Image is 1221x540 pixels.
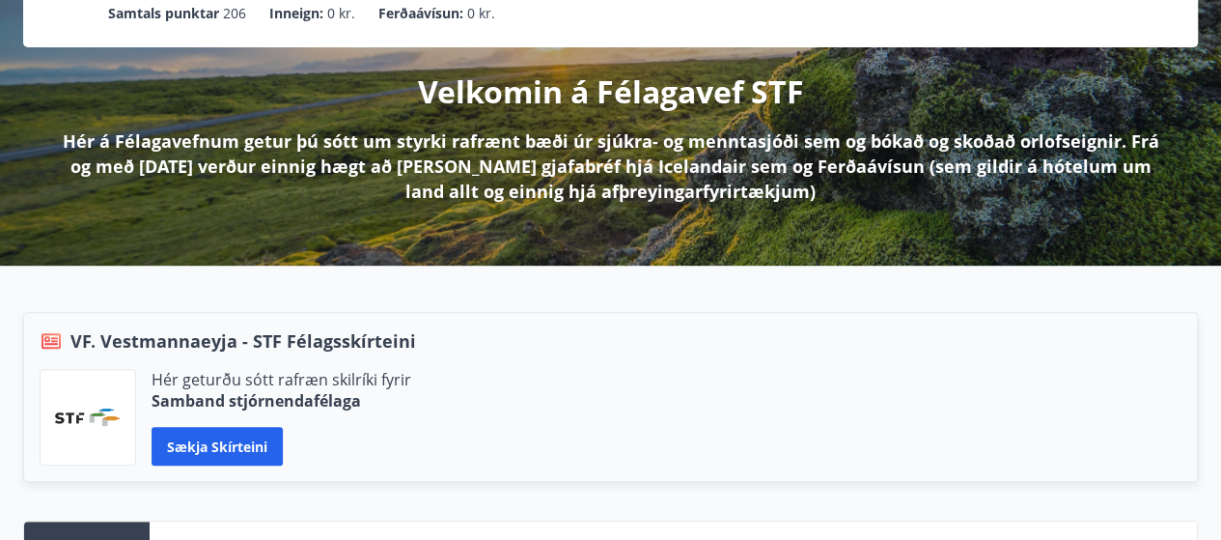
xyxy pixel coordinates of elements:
[152,369,411,390] p: Hér geturðu sótt rafræn skilríki fyrir
[152,427,283,466] button: Sækja skírteini
[54,128,1167,204] p: Hér á Félagavefnum getur þú sótt um styrki rafrænt bæði úr sjúkra- og menntasjóði sem og bókað og...
[467,3,495,24] span: 0 kr.
[223,3,246,24] span: 206
[269,3,323,24] p: Inneign :
[55,409,121,426] img: vjCaq2fThgY3EUYqSgpjEiBg6WP39ov69hlhuPVN.png
[152,390,411,412] p: Samband stjórnendafélaga
[378,3,463,24] p: Ferðaávísun :
[70,328,416,354] span: VF. Vestmannaeyja - STF Félagsskírteini
[327,3,355,24] span: 0 kr.
[418,71,804,113] p: Velkomin á Félagavef STF
[108,3,219,24] p: Samtals punktar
